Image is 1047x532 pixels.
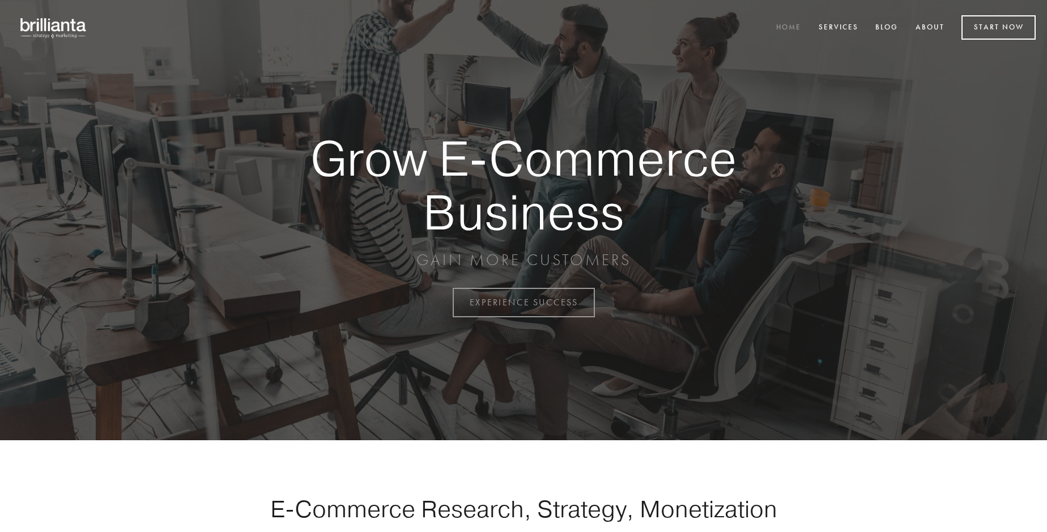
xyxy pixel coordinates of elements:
a: About [908,19,952,37]
a: Home [769,19,808,37]
h1: E-Commerce Research, Strategy, Monetization [235,495,812,523]
p: GAIN MORE CUSTOMERS [271,250,776,270]
a: Services [811,19,866,37]
a: Start Now [961,15,1036,40]
a: EXPERIENCE SUCCESS [453,288,595,317]
strong: Grow E-Commerce Business [271,131,776,239]
a: Blog [868,19,905,37]
img: brillianta - research, strategy, marketing [11,11,96,44]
